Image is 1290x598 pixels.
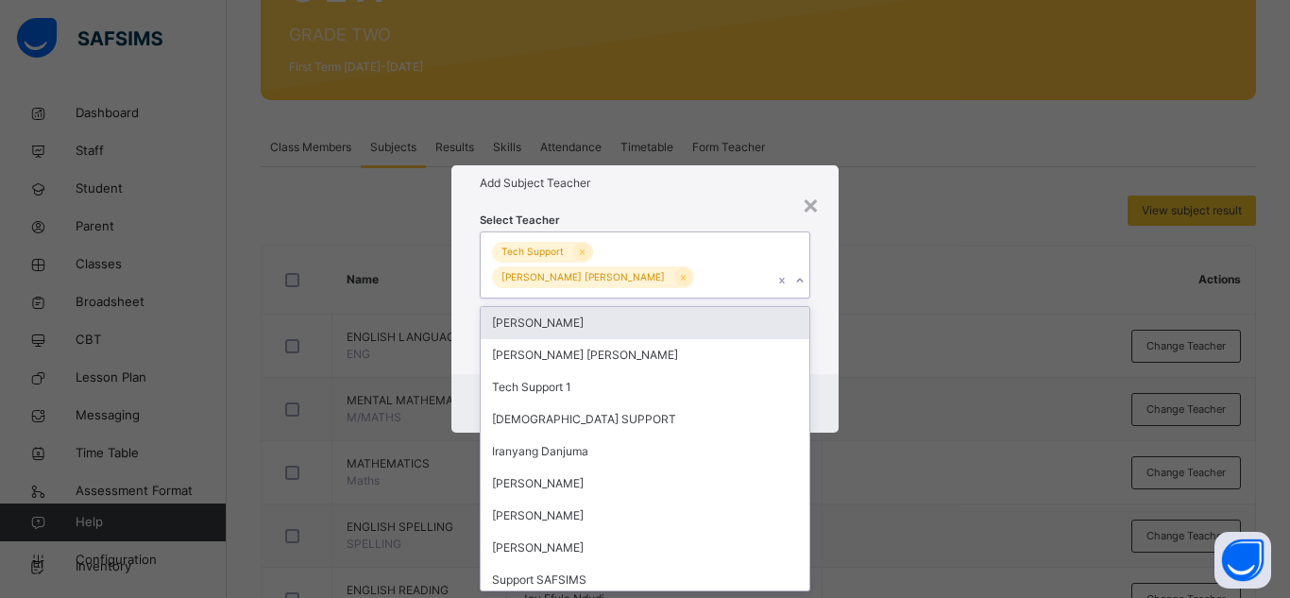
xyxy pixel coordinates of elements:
div: Iranyang Danjuma [481,436,809,468]
div: [PERSON_NAME] [481,500,809,532]
div: [PERSON_NAME] [PERSON_NAME] [492,266,674,288]
span: Select Teacher [480,213,560,229]
div: [PERSON_NAME] [481,532,809,564]
div: Tech Support 1 [481,371,809,403]
h1: Add Subject Teacher [480,175,810,192]
div: Support SAFSIMS [481,564,809,596]
div: [PERSON_NAME] [481,307,809,339]
div: [DEMOGRAPHIC_DATA] SUPPORT [481,403,809,436]
div: [PERSON_NAME] [481,468,809,500]
div: × [802,184,820,224]
div: [PERSON_NAME] [PERSON_NAME] [481,339,809,371]
div: Tech Support [492,242,573,264]
button: Open asap [1214,532,1271,589]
